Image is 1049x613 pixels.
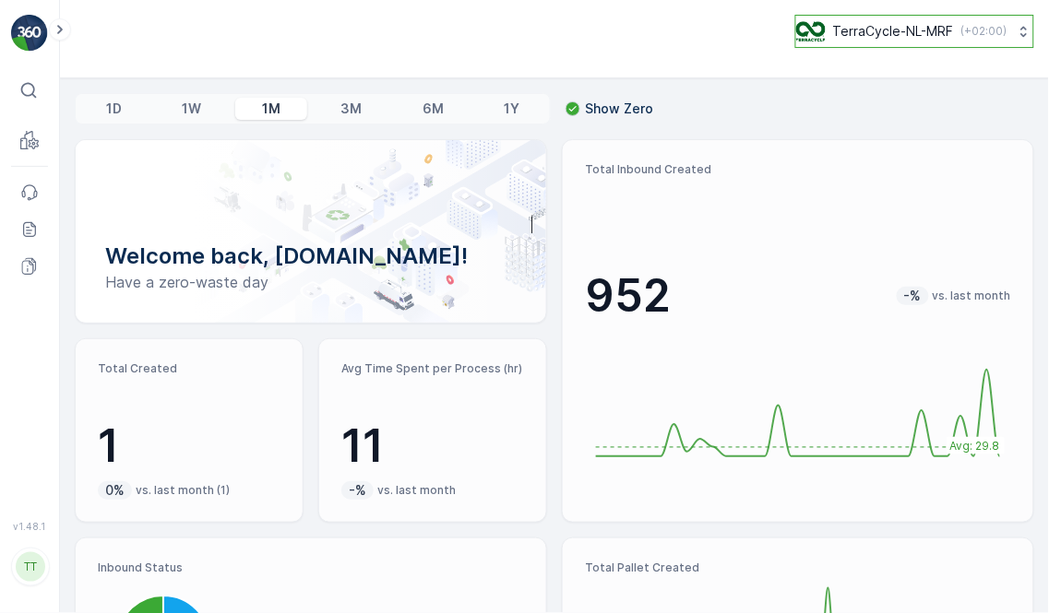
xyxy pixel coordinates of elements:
p: Avg Time Spent per Process (hr) [341,361,524,376]
p: TerraCycle-NL-MRF [833,22,954,41]
p: Total Created [98,361,280,376]
p: ( +02:00 ) [961,24,1007,39]
img: TC_v739CUj.png [796,21,826,41]
p: 3M [340,100,362,118]
button: TerraCycle-NL-MRF(+02:00) [795,15,1034,48]
p: Total Pallet Created [585,560,791,575]
span: v 1.48.1 [11,521,48,532]
p: Welcome back, [DOMAIN_NAME]! [105,242,517,271]
button: TT [11,536,48,598]
p: 6M [423,100,444,118]
p: Inbound Status [98,560,524,575]
p: vs. last month [933,289,1011,303]
p: 1 [98,418,280,474]
p: 1Y [504,100,519,118]
p: Show Zero [585,100,653,118]
p: vs. last month (1) [136,483,230,498]
p: -% [902,287,924,305]
p: Have a zero-waste day [105,271,517,293]
p: 1W [182,100,201,118]
p: 11 [341,418,524,474]
div: TT [16,552,45,582]
p: 1M [262,100,280,118]
p: vs. last month [377,483,456,498]
p: 0% [103,481,126,500]
img: logo [11,15,48,52]
p: -% [347,481,368,500]
p: 1D [106,100,122,118]
p: Total Inbound Created [585,162,1011,177]
p: 952 [585,268,671,324]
